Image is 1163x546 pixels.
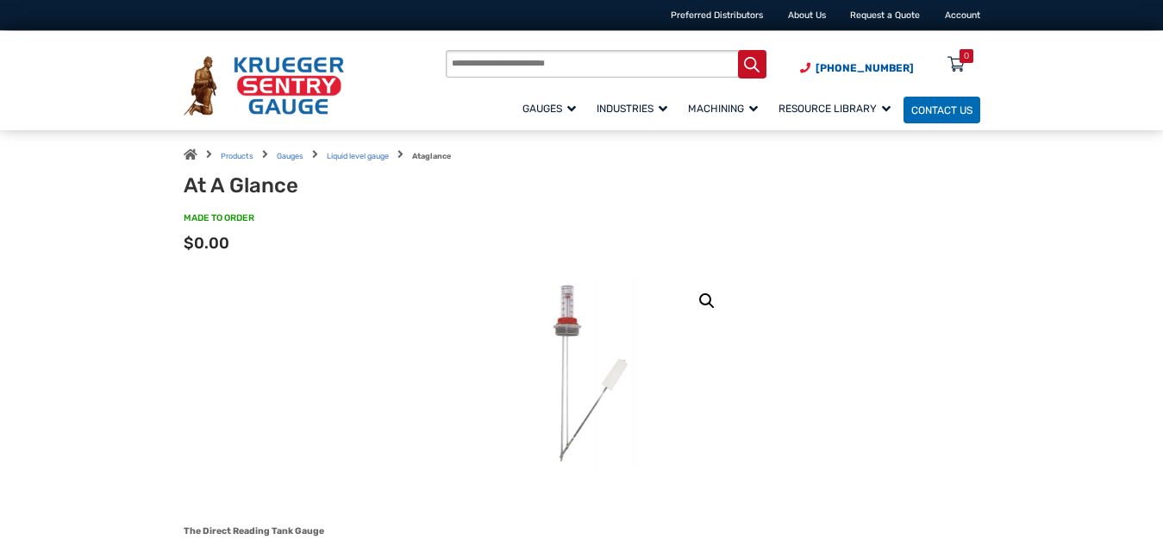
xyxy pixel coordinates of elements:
[816,62,914,74] span: [PHONE_NUMBER]
[515,94,589,124] a: Gauges
[327,152,389,160] a: Liquid level gauge
[184,234,229,253] span: $0.00
[680,94,771,124] a: Machining
[911,104,972,116] span: Contact Us
[184,211,254,224] span: MADE TO ORDER
[691,286,722,317] a: View full-screen image gallery
[277,152,303,160] a: Gauges
[184,173,503,198] h1: At A Glance
[589,94,680,124] a: Industries
[522,103,576,115] span: Gauges
[771,94,904,124] a: Resource Library
[597,103,667,115] span: Industries
[850,9,920,21] a: Request a Quote
[671,9,763,21] a: Preferred Distributors
[221,152,253,160] a: Products
[688,103,758,115] span: Machining
[904,97,980,123] a: Contact Us
[964,49,969,63] div: 0
[184,525,324,537] strong: The Direct Reading Tank Gauge
[800,60,914,76] a: Phone Number (920) 434-8860
[778,103,891,115] span: Resource Library
[184,56,344,116] img: Krueger Sentry Gauge
[412,152,451,160] strong: Ataglance
[788,9,826,21] a: About Us
[513,275,668,469] img: At A Glance
[945,9,980,21] a: Account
